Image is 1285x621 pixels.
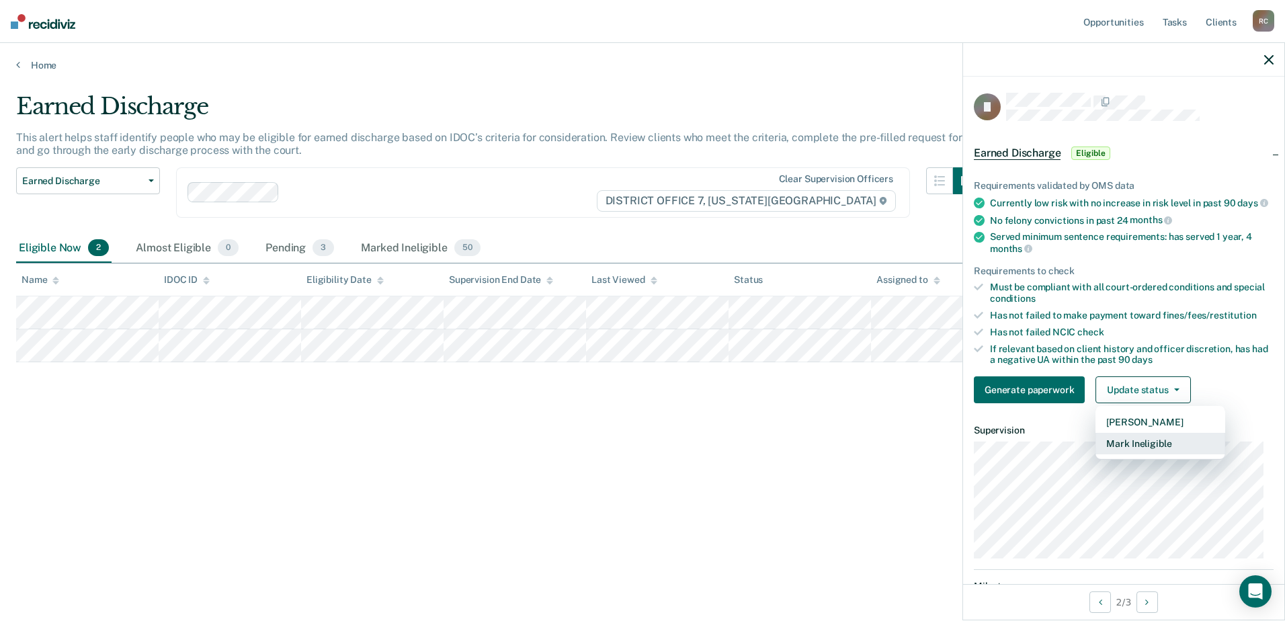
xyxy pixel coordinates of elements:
[164,274,210,286] div: IDOC ID
[218,239,239,257] span: 0
[306,274,384,286] div: Eligibility Date
[1077,327,1104,337] span: check
[1095,433,1225,454] button: Mark Ineligible
[1253,10,1274,32] div: R C
[974,425,1274,436] dt: Supervision
[974,376,1085,403] button: Generate paperwork
[1095,376,1190,403] button: Update status
[1132,354,1152,365] span: days
[990,214,1274,226] div: No felony convictions in past 24
[779,173,893,185] div: Clear supervision officers
[454,239,481,257] span: 50
[1237,198,1268,208] span: days
[1095,411,1225,433] button: [PERSON_NAME]
[1130,214,1172,225] span: months
[990,293,1036,304] span: conditions
[990,197,1274,209] div: Currently low risk with no increase in risk level in past 90
[963,584,1284,620] div: 2 / 3
[990,343,1274,366] div: If relevant based on client history and officer discretion, has had a negative UA within the past 90
[16,93,980,131] div: Earned Discharge
[16,234,112,263] div: Eligible Now
[974,147,1061,160] span: Earned Discharge
[22,175,143,187] span: Earned Discharge
[990,327,1274,338] div: Has not failed NCIC
[597,190,896,212] span: DISTRICT OFFICE 7, [US_STATE][GEOGRAPHIC_DATA]
[358,234,483,263] div: Marked Ineligible
[133,234,241,263] div: Almost Eligible
[963,132,1284,175] div: Earned DischargeEligible
[974,376,1090,403] a: Navigate to form link
[1089,591,1111,613] button: Previous Opportunity
[990,282,1274,304] div: Must be compliant with all court-ordered conditions and special
[263,234,337,263] div: Pending
[1163,310,1257,321] span: fines/fees/restitution
[88,239,109,257] span: 2
[974,265,1274,277] div: Requirements to check
[1136,591,1158,613] button: Next Opportunity
[313,239,334,257] span: 3
[974,180,1274,192] div: Requirements validated by OMS data
[22,274,59,286] div: Name
[16,59,1269,71] a: Home
[990,243,1032,254] span: months
[449,274,553,286] div: Supervision End Date
[734,274,763,286] div: Status
[990,310,1274,321] div: Has not failed to make payment toward
[591,274,657,286] div: Last Viewed
[876,274,940,286] div: Assigned to
[11,14,75,29] img: Recidiviz
[990,231,1274,254] div: Served minimum sentence requirements: has served 1 year, 4
[16,131,974,157] p: This alert helps staff identify people who may be eligible for earned discharge based on IDOC’s c...
[974,581,1274,592] dt: Milestones
[1239,575,1272,608] div: Open Intercom Messenger
[1071,147,1110,160] span: Eligible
